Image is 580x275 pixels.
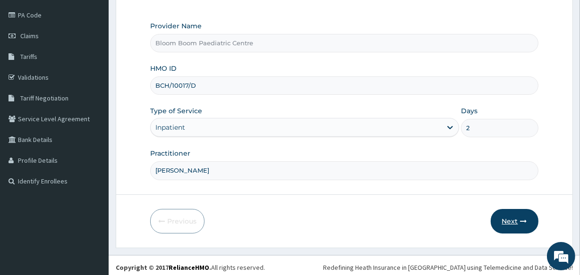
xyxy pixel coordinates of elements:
span: Tariffs [20,52,37,61]
span: Claims [20,32,39,40]
label: HMO ID [150,64,177,73]
label: Provider Name [150,21,202,31]
label: Type of Service [150,106,202,116]
div: Minimize live chat window [155,5,178,27]
input: Enter Name [150,161,538,180]
div: Inpatient [155,123,185,132]
div: Redefining Heath Insurance in [GEOGRAPHIC_DATA] using Telemedicine and Data Science! [323,263,573,272]
span: Tariff Negotiation [20,94,68,102]
label: Days [461,106,478,116]
button: Previous [150,209,205,233]
label: Practitioner [150,149,190,158]
button: Next [491,209,538,233]
strong: Copyright © 2017 . [116,263,211,272]
span: We're online! [55,79,130,175]
input: Enter HMO ID [150,76,538,95]
a: RelianceHMO [169,263,209,272]
img: d_794563401_company_1708531726252_794563401 [17,47,38,71]
textarea: Type your message and hit 'Enter' [5,179,180,212]
div: Chat with us now [49,53,159,65]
